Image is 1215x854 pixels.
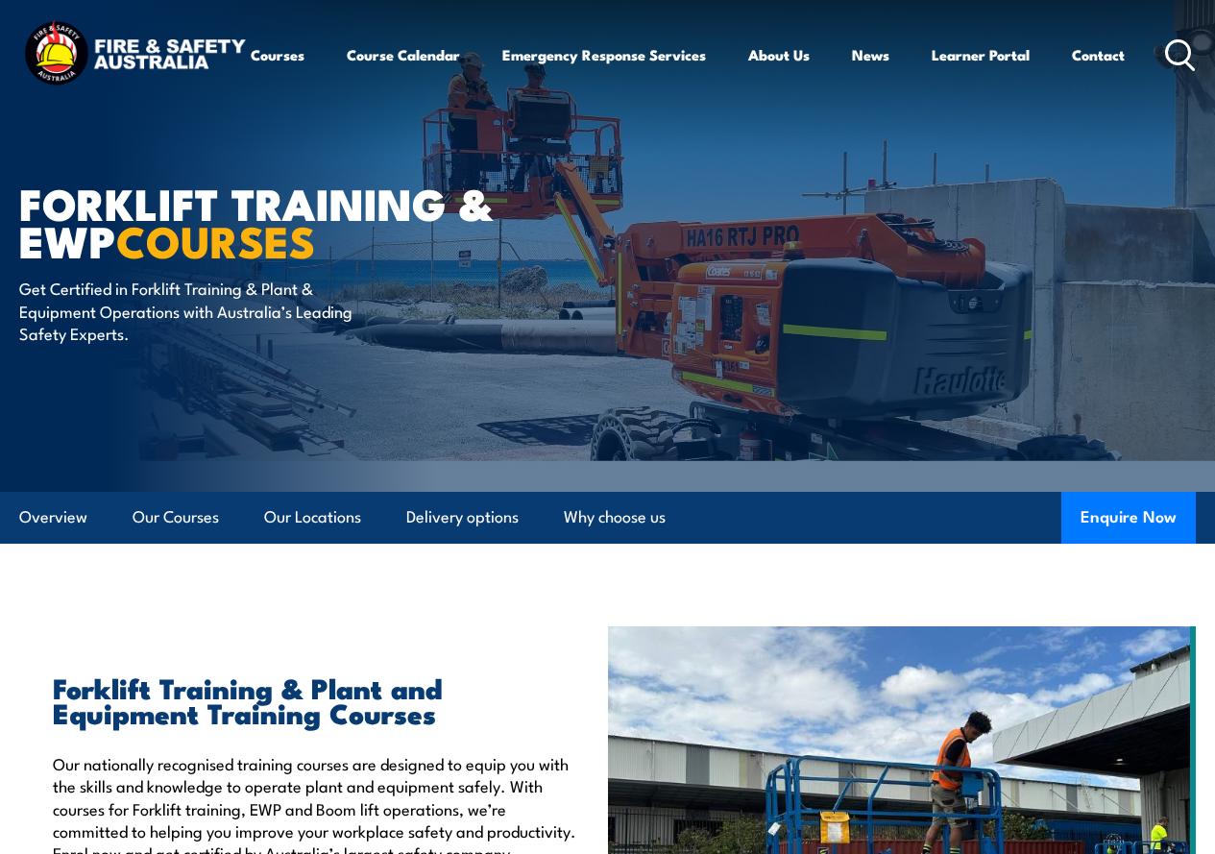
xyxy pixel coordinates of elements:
a: Why choose us [564,492,666,543]
h1: Forklift Training & EWP [19,183,494,258]
a: Delivery options [406,492,519,543]
a: About Us [748,32,810,78]
a: Course Calendar [347,32,460,78]
button: Enquire Now [1061,492,1196,544]
a: Contact [1072,32,1125,78]
a: Overview [19,492,87,543]
strong: COURSES [116,207,315,273]
a: Learner Portal [932,32,1030,78]
a: Courses [251,32,304,78]
a: News [852,32,889,78]
h2: Forklift Training & Plant and Equipment Training Courses [53,674,579,724]
a: Our Courses [133,492,219,543]
p: Get Certified in Forklift Training & Plant & Equipment Operations with Australia’s Leading Safety... [19,277,370,344]
a: Our Locations [264,492,361,543]
a: Emergency Response Services [502,32,706,78]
